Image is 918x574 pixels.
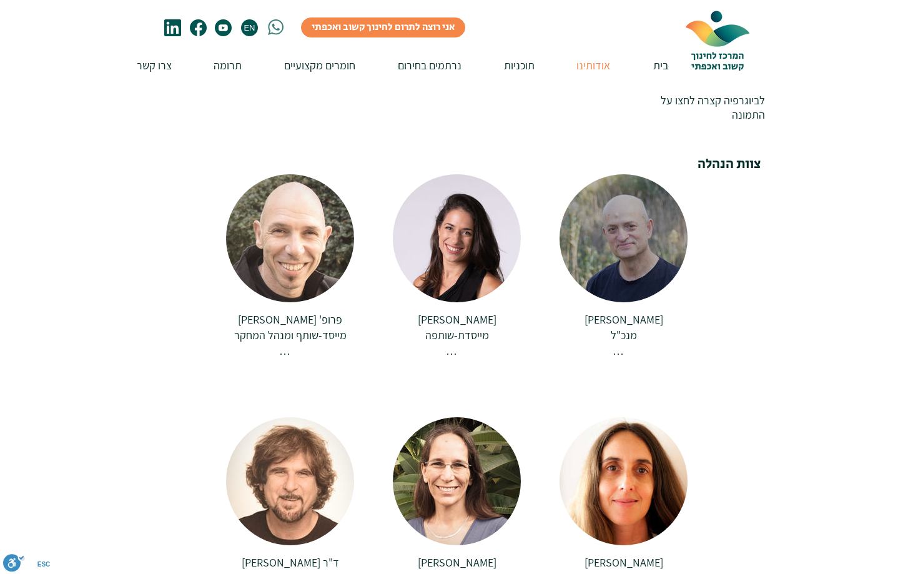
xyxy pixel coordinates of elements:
[207,47,248,83] p: תרומה
[238,312,342,327] span: פרופ' [PERSON_NAME]
[746,520,918,574] iframe: Wix Chat
[190,19,207,36] svg: פייסבוק
[251,47,365,83] a: חומרים מקצועיים
[131,47,178,83] p: צרו קשר
[647,47,674,83] p: בית
[611,328,637,342] span: מנכ"ל
[471,47,544,83] a: תוכניות
[312,21,455,34] span: אני רוצה לתרום לחינוך קשוב ואכפתי
[181,47,251,83] a: תרומה
[570,47,616,83] p: אודותינו
[698,154,761,174] span: צוות הנהלה
[242,23,257,32] span: EN
[241,19,258,36] a: EN
[619,47,678,83] a: בית
[498,47,541,83] p: תוכניות
[104,47,678,83] nav: אתר
[242,555,339,570] span: ד"ר [PERSON_NAME]
[425,328,489,342] span: מייסדת-שותפה
[268,19,284,35] svg: whatsapp
[365,47,471,83] a: נרתמים בחירום
[104,47,181,83] a: צרו קשר
[234,328,347,342] span: מייסד-שותף ומנהל המחקר
[215,19,232,36] svg: youtube
[418,312,496,327] span: [PERSON_NAME]
[544,47,619,83] a: אודותינו
[627,93,765,122] p: לביוגרפיה קצרה לחצו על התמונה
[418,555,496,570] span: [PERSON_NAME]
[301,17,465,37] a: אני רוצה לתרום לחינוך קשוב ואכפתי
[278,47,362,83] p: חומרים מקצועיים
[392,47,468,83] p: נרתמים בחירום
[585,555,663,570] span: [PERSON_NAME]
[585,312,663,327] span: [PERSON_NAME]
